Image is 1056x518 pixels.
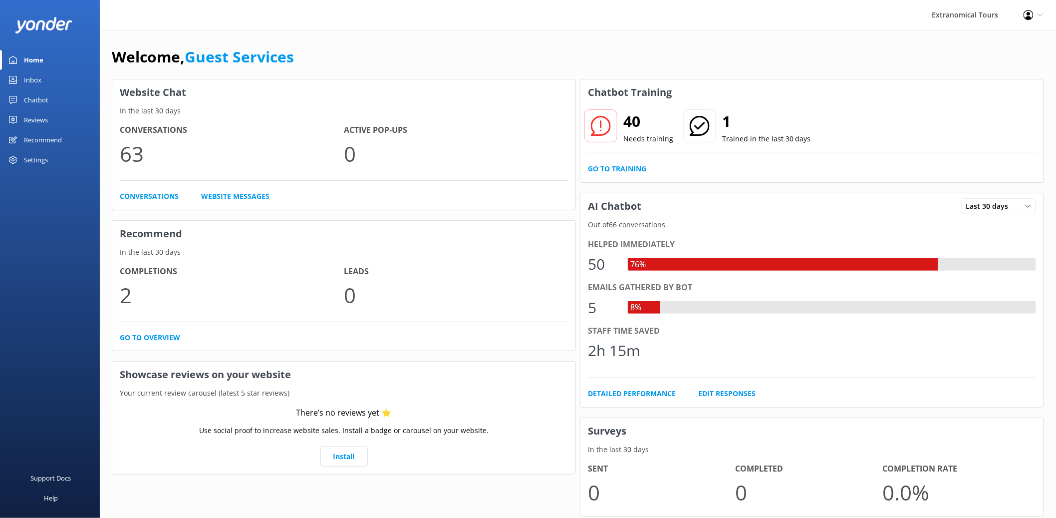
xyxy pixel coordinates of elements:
a: Detailed Performance [588,388,676,399]
div: 5 [588,296,618,320]
p: 0 [735,476,882,509]
h4: Completions [120,265,344,278]
h4: Active Pop-ups [344,124,568,137]
p: In the last 30 days [112,247,575,258]
h4: Completed [735,463,882,476]
h4: Sent [588,463,735,476]
div: Help [44,488,58,508]
p: 63 [120,137,344,170]
div: Reviews [24,110,48,130]
div: 2h 15m [588,339,640,363]
p: In the last 30 days [112,105,575,116]
div: There’s no reviews yet ⭐ [296,407,392,420]
p: 0 [344,278,568,312]
div: Recommend [24,130,62,150]
div: 8% [628,301,644,314]
a: Go to overview [120,332,180,343]
p: Use social proof to increase website sales. Install a badge or carousel on your website. [199,425,489,436]
h4: Completion Rate [883,463,1030,476]
p: 2 [120,278,344,312]
p: Needs training [623,133,673,144]
h3: Surveys [580,418,1044,444]
h2: 1 [722,109,811,133]
h3: Website Chat [112,79,575,105]
a: Guest Services [185,46,294,67]
p: In the last 30 days [580,444,1044,455]
div: Inbox [24,70,41,90]
p: 0.0 % [883,476,1030,509]
div: Emails gathered by bot [588,281,1036,294]
a: Conversations [120,191,179,202]
div: 50 [588,252,618,276]
a: Edit Responses [698,388,756,399]
div: Support Docs [31,468,71,488]
img: yonder-white-logo.png [15,17,72,33]
div: 76% [628,258,648,271]
a: Website Messages [201,191,269,202]
span: Last 30 days [966,201,1015,212]
p: 0 [344,137,568,170]
div: Settings [24,150,48,170]
h4: Leads [344,265,568,278]
div: Chatbot [24,90,48,110]
div: Staff time saved [588,325,1036,338]
a: Go to Training [588,163,646,174]
h3: AI Chatbot [580,193,649,219]
p: Your current review carousel (latest 5 star reviews) [112,388,575,399]
div: Home [24,50,43,70]
h4: Conversations [120,124,344,137]
h1: Welcome, [112,45,294,69]
h3: Chatbot Training [580,79,679,105]
h2: 40 [623,109,673,133]
p: 0 [588,476,735,509]
p: Out of 66 conversations [580,219,1044,230]
div: Helped immediately [588,238,1036,251]
p: Trained in the last 30 days [722,133,811,144]
h3: Showcase reviews on your website [112,362,575,388]
h3: Recommend [112,221,575,247]
a: Install [320,447,368,467]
